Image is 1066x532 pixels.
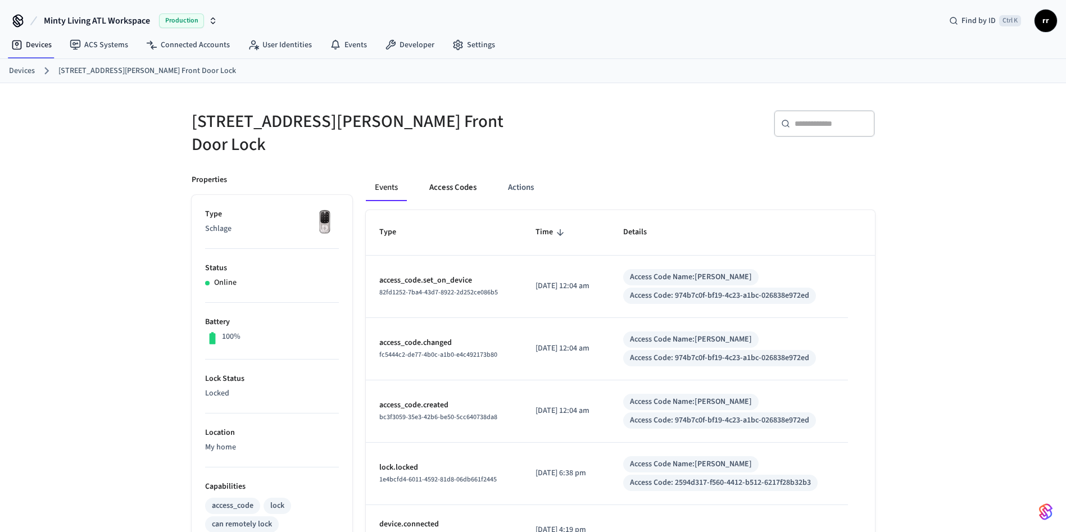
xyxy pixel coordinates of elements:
[205,388,339,399] p: Locked
[379,350,497,360] span: fc5444c2-de77-4b0c-a1b0-e4c492173b80
[999,15,1021,26] span: Ctrl K
[192,110,527,156] h5: [STREET_ADDRESS][PERSON_NAME] Front Door Lock
[630,458,752,470] div: Access Code Name: [PERSON_NAME]
[379,399,509,411] p: access_code.created
[443,35,504,55] a: Settings
[311,208,339,237] img: Yale Assure Touchscreen Wifi Smart Lock, Satin Nickel, Front
[321,35,376,55] a: Events
[205,427,339,439] p: Location
[270,500,284,512] div: lock
[58,65,236,77] a: [STREET_ADDRESS][PERSON_NAME] Front Door Lock
[379,519,509,530] p: device.connected
[420,174,486,201] button: Access Codes
[366,174,407,201] button: Events
[205,262,339,274] p: Status
[205,481,339,493] p: Capabilities
[379,337,509,349] p: access_code.changed
[1036,11,1056,31] span: rr
[212,500,253,512] div: access_code
[1039,503,1053,521] img: SeamLogoGradient.69752ec5.svg
[536,280,596,292] p: [DATE] 12:04 am
[940,11,1030,31] div: Find by IDCtrl K
[222,331,241,343] p: 100%
[366,174,875,201] div: ant example
[536,343,596,354] p: [DATE] 12:04 am
[630,477,811,489] div: Access Code: 2594d317-f560-4412-b512-6217f28b32b3
[630,334,752,345] div: Access Code Name: [PERSON_NAME]
[379,412,497,422] span: bc3f3059-35e3-42b6-be50-5cc640738da8
[61,35,137,55] a: ACS Systems
[205,373,339,385] p: Lock Status
[9,65,35,77] a: Devices
[536,224,568,241] span: Time
[214,277,237,289] p: Online
[499,174,543,201] button: Actions
[630,271,752,283] div: Access Code Name: [PERSON_NAME]
[379,224,411,241] span: Type
[159,13,204,28] span: Production
[2,35,61,55] a: Devices
[379,288,498,297] span: 82fd1252-7ba4-43d7-8922-2d252ce086b5
[205,442,339,453] p: My home
[379,475,497,484] span: 1e4bcfd4-6011-4592-81d8-06db661f2445
[239,35,321,55] a: User Identities
[205,223,339,235] p: Schlage
[379,462,509,474] p: lock.locked
[630,396,752,408] div: Access Code Name: [PERSON_NAME]
[961,15,996,26] span: Find by ID
[44,14,150,28] span: Minty Living ATL Workspace
[630,415,809,426] div: Access Code: 974b7c0f-bf19-4c23-a1bc-026838e972ed
[137,35,239,55] a: Connected Accounts
[536,405,596,417] p: [DATE] 12:04 am
[205,316,339,328] p: Battery
[212,519,272,530] div: can remotely lock
[379,275,509,287] p: access_code.set_on_device
[623,224,661,241] span: Details
[376,35,443,55] a: Developer
[536,467,596,479] p: [DATE] 6:38 pm
[1035,10,1057,32] button: rr
[205,208,339,220] p: Type
[630,352,809,364] div: Access Code: 974b7c0f-bf19-4c23-a1bc-026838e972ed
[192,174,227,186] p: Properties
[630,290,809,302] div: Access Code: 974b7c0f-bf19-4c23-a1bc-026838e972ed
